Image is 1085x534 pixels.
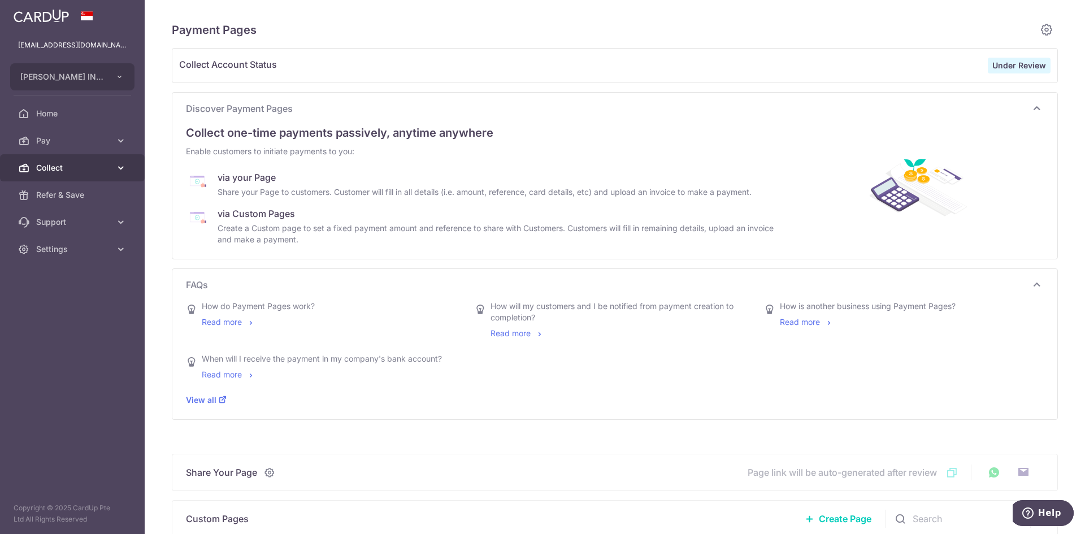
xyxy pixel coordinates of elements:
[202,301,315,312] div: How do Payment Pages work?
[202,370,255,379] a: Read more
[36,189,111,201] span: Refer & Save
[186,466,257,479] span: Share Your Page
[186,278,1030,292] span: FAQs
[780,301,956,312] div: How is another business using Payment Pages?
[218,207,780,220] div: via Custom Pages
[36,244,111,255] span: Settings
[18,40,127,51] p: [EMAIL_ADDRESS][DOMAIN_NAME]
[819,512,871,526] span: Create Page
[36,216,111,228] span: Support
[850,139,986,236] img: discover-pp-main-6a91dea3f8f3ad6185c24f2120df7cb045b323704dc54c74e0442abcba8c1722.png
[186,296,1044,410] div: FAQs
[186,278,1044,292] p: FAQs
[202,317,255,327] a: Read more
[992,60,1046,70] strong: Under Review
[172,21,257,39] h5: Payment Pages
[186,146,780,157] div: Enable customers to initiate payments to you:
[748,466,937,479] span: Page link will be auto-generated after review
[179,58,988,73] span: Collect Account Status
[780,317,834,327] a: Read more
[202,353,442,364] div: When will I receive the payment in my company's bank account?
[186,102,1044,115] p: Discover Payment Pages
[186,512,249,526] p: Custom Pages
[791,505,886,533] a: Create Page
[186,120,1044,250] div: Discover Payment Pages
[14,9,69,23] img: CardUp
[20,71,104,83] span: [PERSON_NAME] INTERIOR DESIGN PTE. LTD.
[10,63,134,90] button: [PERSON_NAME] INTERIOR DESIGN PTE. LTD.
[186,124,1044,141] div: Collect one-time payments passively, anytime anywhere
[186,171,209,193] img: pp-custom-page-9a00a14c906adbe3b04d6ce4f46b6f31b19dc59a71804645653f9942f4f04175.png
[491,328,544,338] a: Read more
[218,223,780,245] div: Create a Custom page to set a fixed payment amount and reference to share with Customers. Custome...
[1013,500,1074,528] iframe: Opens a widget where you can find more information
[36,162,111,173] span: Collect
[186,102,1030,115] span: Discover Payment Pages
[36,108,111,119] span: Home
[218,186,752,198] div: Share your Page to customers. Customer will fill in all details (i.e. amount, reference, card det...
[186,395,227,405] a: View all
[25,8,49,18] span: Help
[36,135,111,146] span: Pay
[491,301,748,323] div: How will my customers and I be notified from payment creation to completion?
[186,207,209,229] img: pp-custom-page-9a00a14c906adbe3b04d6ce4f46b6f31b19dc59a71804645653f9942f4f04175.png
[218,171,752,184] div: via your Page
